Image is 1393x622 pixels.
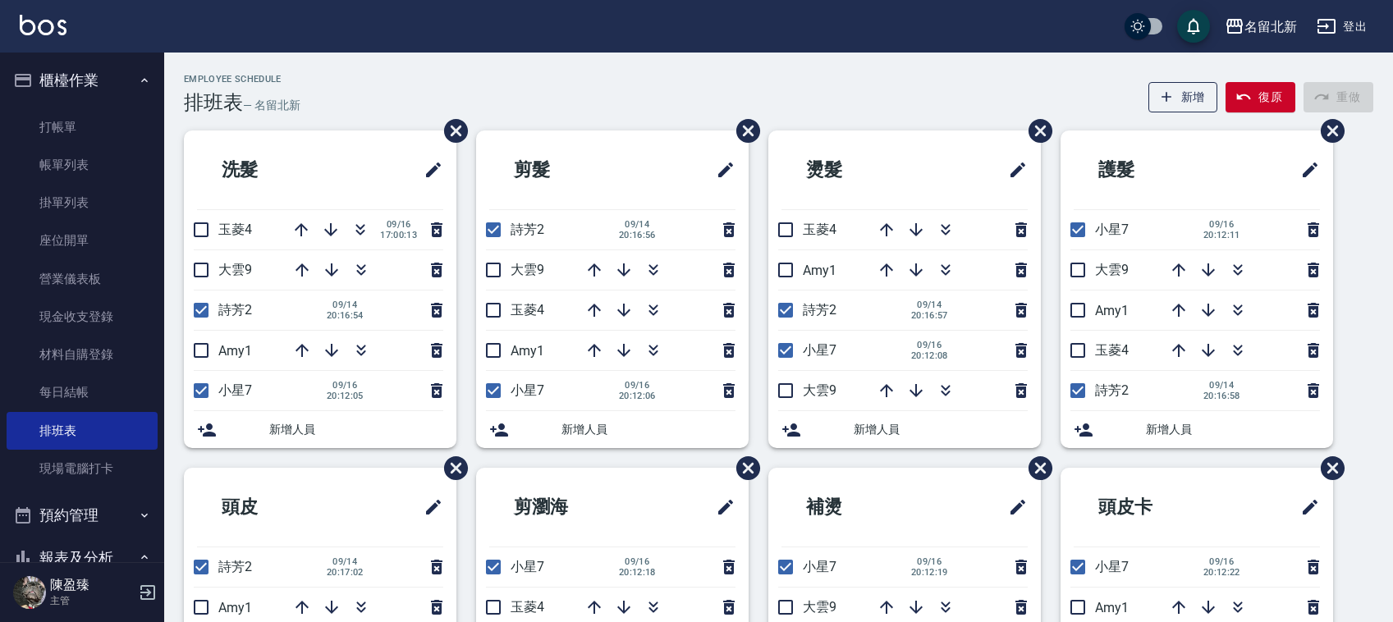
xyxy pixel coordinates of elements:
span: 刪除班表 [724,444,763,492]
span: 大雲9 [511,262,544,277]
span: 刪除班表 [724,107,763,155]
h2: 頭皮卡 [1074,478,1234,537]
span: 小星7 [511,382,544,398]
h6: — 名留北新 [243,97,300,114]
h2: 剪瀏海 [489,478,649,537]
span: 20:12:18 [619,567,656,578]
span: 詩芳2 [218,559,252,574]
span: 17:00:13 [380,230,417,240]
h3: 排班表 [184,91,243,114]
span: 20:12:05 [327,391,364,401]
span: 新增人員 [269,421,443,438]
span: 小星7 [803,342,836,358]
span: Amy1 [511,343,544,359]
span: Amy1 [803,263,836,278]
button: 報表及分析 [7,537,158,579]
span: 09/14 [327,300,364,310]
button: 登出 [1310,11,1373,42]
span: 玉菱4 [511,599,544,615]
span: 大雲9 [803,599,836,615]
div: 名留北新 [1244,16,1297,37]
button: 新增 [1148,82,1218,112]
div: 新增人員 [1061,411,1333,448]
span: 09/16 [911,340,948,350]
img: Logo [20,15,66,35]
span: 修改班表的標題 [998,487,1028,527]
span: 20:12:19 [911,567,948,578]
h2: 剪髮 [489,140,640,199]
span: 修改班表的標題 [1290,150,1320,190]
span: Amy1 [1095,600,1129,615]
a: 現場電腦打卡 [7,450,158,487]
span: 20:12:06 [619,391,656,401]
div: 新增人員 [768,411,1041,448]
span: 09/16 [1203,219,1240,230]
span: 詩芳2 [511,222,544,237]
span: 09/14 [619,219,656,230]
img: Person [13,576,46,609]
span: 刪除班表 [1308,444,1347,492]
h2: 護髮 [1074,140,1225,199]
span: 修改班表的標題 [998,150,1028,190]
span: 20:17:02 [327,567,364,578]
a: 現金收支登錄 [7,298,158,336]
span: 玉菱4 [218,222,252,237]
span: 20:12:08 [911,350,948,361]
span: 小星7 [511,559,544,574]
span: 刪除班表 [1016,107,1055,155]
a: 帳單列表 [7,146,158,184]
a: 打帳單 [7,108,158,146]
h2: 燙髮 [781,140,932,199]
button: 復原 [1226,82,1295,112]
button: 名留北新 [1218,10,1304,43]
span: Amy1 [218,600,252,615]
button: 櫃檯作業 [7,59,158,102]
span: 小星7 [218,382,252,398]
a: 營業儀表板 [7,260,158,298]
span: 09/16 [619,556,656,567]
span: 玉菱4 [511,302,544,318]
span: 刪除班表 [432,444,470,492]
span: 小星7 [803,559,836,574]
span: 09/14 [1203,380,1240,391]
h5: 陳盈臻 [50,577,134,593]
div: 新增人員 [476,411,749,448]
span: 20:12:22 [1203,567,1240,578]
span: 大雲9 [218,262,252,277]
a: 每日結帳 [7,373,158,411]
button: save [1177,10,1210,43]
a: 排班表 [7,412,158,450]
span: 刪除班表 [1308,107,1347,155]
span: 09/14 [911,300,948,310]
span: 20:16:54 [327,310,364,321]
span: 詩芳2 [218,302,252,318]
h2: 頭皮 [197,478,348,537]
span: 刪除班表 [1016,444,1055,492]
span: 刪除班表 [432,107,470,155]
a: 材料自購登錄 [7,336,158,373]
span: 大雲9 [803,382,836,398]
span: 新增人員 [1146,421,1320,438]
a: 座位開單 [7,222,158,259]
span: 新增人員 [561,421,735,438]
span: 修改班表的標題 [414,487,443,527]
span: 20:12:11 [1203,230,1240,240]
span: 09/16 [911,556,948,567]
a: 掛單列表 [7,184,158,222]
span: 修改班表的標題 [706,150,735,190]
span: 09/16 [327,380,364,391]
button: 預約管理 [7,494,158,537]
span: 09/16 [1203,556,1240,567]
span: 詩芳2 [803,302,836,318]
span: 修改班表的標題 [414,150,443,190]
span: 玉菱4 [803,222,836,237]
span: 修改班表的標題 [706,487,735,527]
h2: Employee Schedule [184,74,300,85]
h2: 補燙 [781,478,932,537]
span: 修改班表的標題 [1290,487,1320,527]
span: 玉菱4 [1095,342,1129,358]
span: 大雲9 [1095,262,1129,277]
span: 09/16 [619,380,656,391]
span: 詩芳2 [1095,382,1129,398]
span: 20:16:58 [1203,391,1240,401]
